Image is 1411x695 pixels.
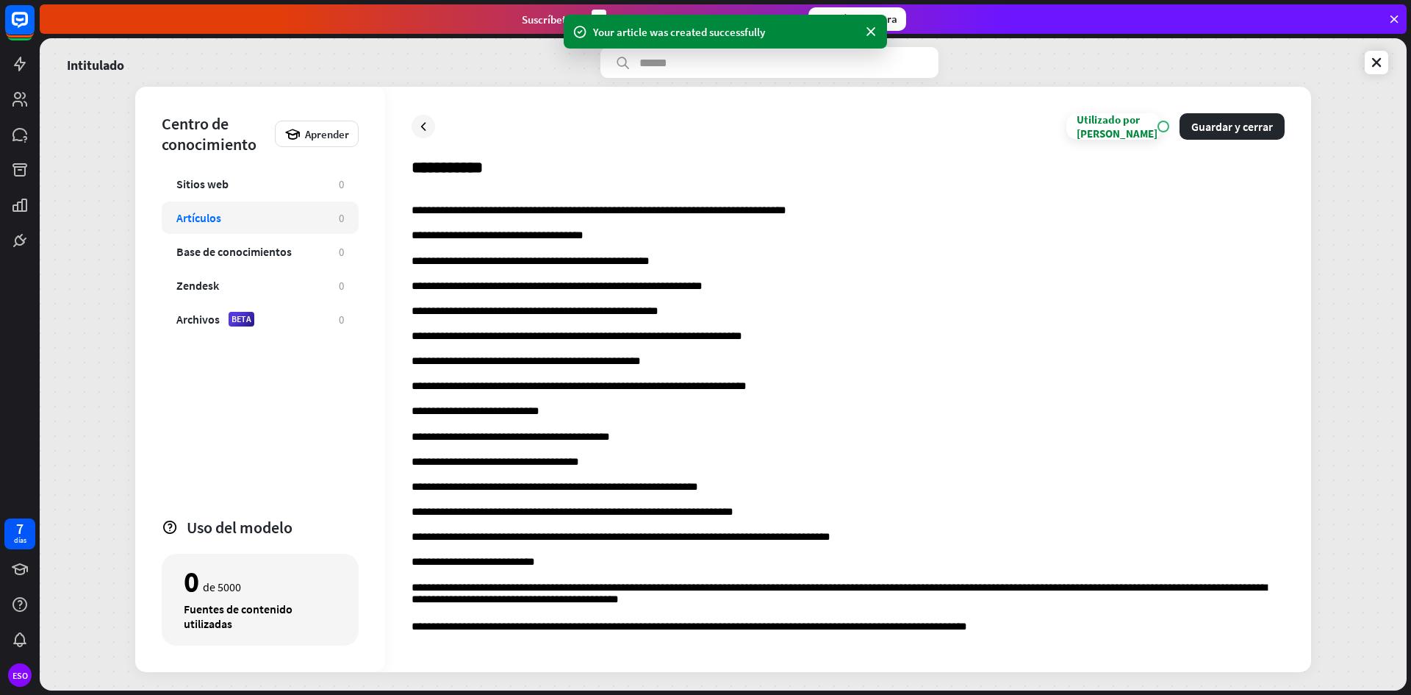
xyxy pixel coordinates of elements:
[12,670,28,681] font: ESO
[12,6,56,50] button: Abrir el widget de chat LiveChat
[14,535,26,545] font: días
[16,519,24,538] font: 7
[596,13,602,26] font: 3
[522,13,586,26] font: Suscríbete en
[593,24,858,40] div: Your article was created successfully
[4,518,35,549] a: 7 días
[612,13,797,26] font: días para obtener tu primer mes por $1
[817,12,897,26] font: Suscríbete ahora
